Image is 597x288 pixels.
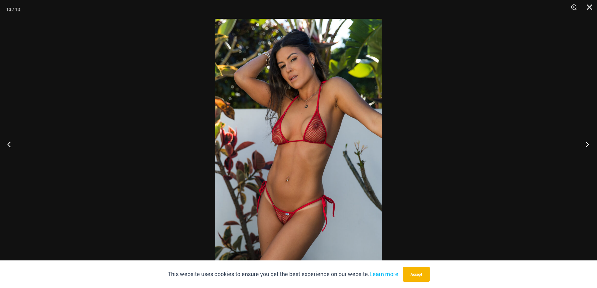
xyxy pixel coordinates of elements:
button: Next [573,128,597,160]
p: This website uses cookies to ensure you get the best experience on our website. [168,270,398,279]
div: 13 / 13 [6,5,20,14]
button: Accept [403,267,430,282]
a: Learn more [369,270,398,278]
img: Summer Storm Red 312 Tri Top 449 Thong 01 [215,19,382,269]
